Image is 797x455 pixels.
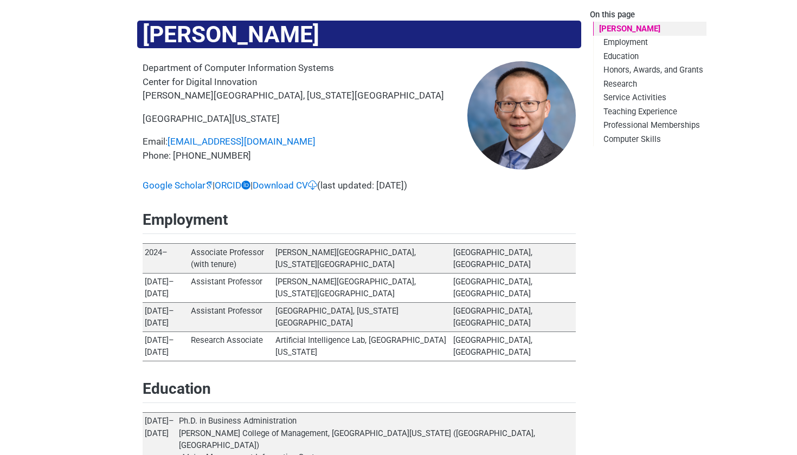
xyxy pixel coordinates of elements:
td: [GEOGRAPHIC_DATA], [GEOGRAPHIC_DATA] [451,273,576,302]
p: Department of Computer Information Systems Center for Digital Innovation [PERSON_NAME][GEOGRAPHIC... [143,61,467,103]
img: yukai.jpg [467,61,576,170]
h2: Education [143,380,576,403]
td: 2024– [143,244,189,273]
a: Computer Skills [593,132,706,146]
p: | | (last updated: [DATE]) [143,179,576,193]
td: Assistant Professor [189,273,273,302]
h1: [PERSON_NAME] [137,21,581,48]
h2: Employment [143,211,576,234]
a: ORCID [215,180,250,191]
p: [GEOGRAPHIC_DATA][US_STATE] [143,112,467,126]
td: Assistant Professor [189,302,273,331]
td: [GEOGRAPHIC_DATA], [GEOGRAPHIC_DATA] [451,244,576,273]
td: [GEOGRAPHIC_DATA], [GEOGRAPHIC_DATA] [451,302,576,331]
a: Professional Memberships [593,119,706,132]
a: Download CV [253,180,317,191]
td: [PERSON_NAME][GEOGRAPHIC_DATA], [US_STATE][GEOGRAPHIC_DATA] [273,273,451,302]
td: [PERSON_NAME][GEOGRAPHIC_DATA], [US_STATE][GEOGRAPHIC_DATA] [273,244,451,273]
td: [GEOGRAPHIC_DATA], [GEOGRAPHIC_DATA] [451,331,576,361]
a: Research [593,77,706,90]
a: Teaching Experience [593,105,706,118]
td: Artificial Intelligence Lab, [GEOGRAPHIC_DATA][US_STATE] [273,331,451,361]
a: [EMAIL_ADDRESS][DOMAIN_NAME] [168,136,316,147]
a: Service Activities [593,91,706,105]
p: Email: Phone: [PHONE_NUMBER] [143,135,467,162]
td: Research Associate [189,331,273,361]
td: [DATE]–[DATE] [143,331,189,361]
a: Google Scholar [143,180,213,191]
a: [PERSON_NAME] [593,22,706,35]
td: [DATE]–[DATE] [143,273,189,302]
h2: On this page [590,10,706,20]
a: Employment [593,36,706,49]
td: Associate Professor (with tenure) [189,244,273,273]
td: [DATE]–[DATE] [143,302,189,331]
a: Education [593,49,706,63]
td: [GEOGRAPHIC_DATA], [US_STATE][GEOGRAPHIC_DATA] [273,302,451,331]
a: Honors, Awards, and Grants [593,63,706,77]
